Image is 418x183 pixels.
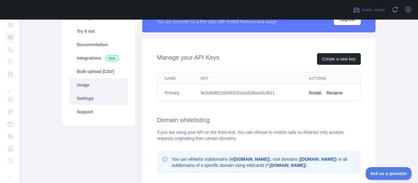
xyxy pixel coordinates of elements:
a: Documentation [69,38,128,51]
b: [DOMAIN_NAME] [234,157,269,162]
div: You are currently on a free plan with limited features and usage [157,19,277,25]
a: Settings [69,92,128,105]
div: ... [5,81,15,93]
a: Support [69,105,128,119]
p: You can whitelist subdomains (ie ), root domains ( ) or all subdomains of a specific domain using... [172,156,356,168]
a: Try it out [69,24,128,38]
button: Invite users [352,5,386,15]
th: Actions [301,72,360,85]
button: Create a new key [317,53,361,65]
iframe: Toggle Customer Support [366,167,412,180]
th: Key [193,72,301,85]
div: If you are using your API on the front-end. You can choose to restrict calls so Abstract only acc... [157,129,361,141]
b: [DOMAIN_NAME] [300,157,335,162]
h2: Domain whitelisting [157,116,361,124]
td: Primary [157,85,193,101]
a: Bulk upload (CSV) [69,65,128,78]
button: Rename [327,90,343,96]
td: 9e3c8ef82100453291ecd28ba43c3811 [193,85,301,101]
b: *.[DOMAIN_NAME] [267,163,305,168]
div: ... [5,167,15,180]
a: Integrations New [69,51,128,65]
th: Name [157,72,193,85]
span: New [105,55,119,61]
h2: Manage your API Keys [157,53,219,65]
span: Invite users [361,6,385,13]
button: Rotate [309,90,321,96]
a: Usage [69,78,128,92]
